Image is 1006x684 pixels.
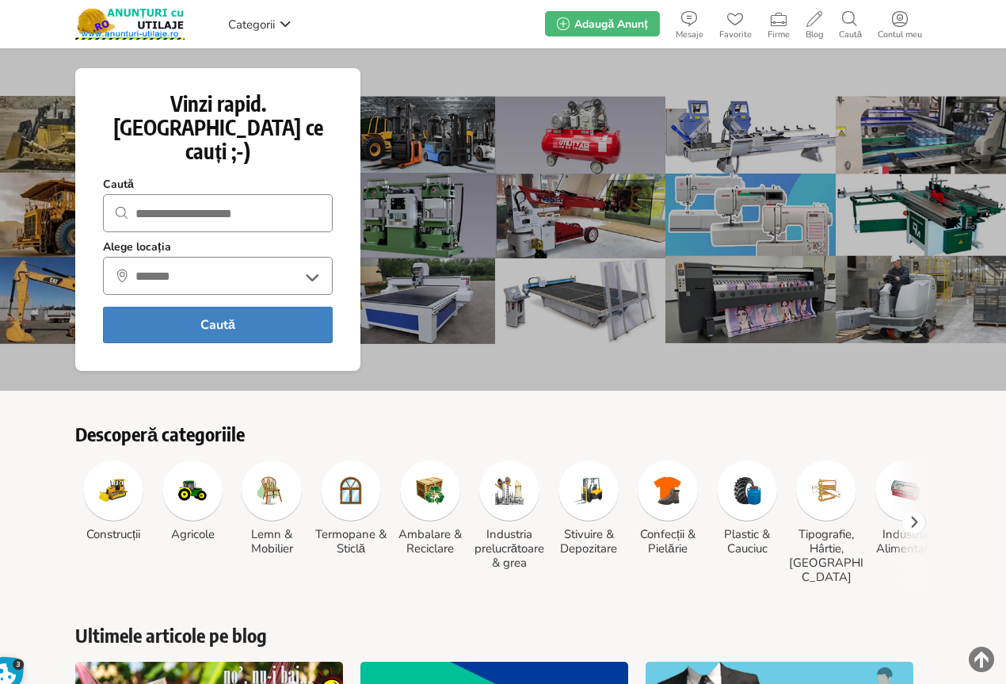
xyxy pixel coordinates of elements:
[337,476,365,505] img: Termopane & Sticlă
[75,624,931,646] a: Ultimele articole pe blog
[709,527,785,556] h3: Plastic & Cauciuc
[103,240,171,254] strong: Alege locația
[788,460,864,584] a: Tipografie, Hârtie, Carton Tipografie, Hârtie, [GEOGRAPHIC_DATA]
[760,8,798,40] a: Firme
[13,659,25,671] span: 3
[668,30,711,40] span: Mesaje
[416,476,444,505] img: Ambalare & Reciclare
[709,460,785,556] a: Plastic & Cauciuc Plastic & Cauciuc
[668,8,711,40] a: Mesaje
[867,527,943,556] h3: Industria Alimentară
[103,178,134,192] strong: Caută
[831,30,870,40] span: Caută
[75,527,151,541] h3: Construcții
[392,527,468,556] h3: Ambalare & Reciclare
[495,476,524,505] img: Industria prelucrătoare & grea
[228,17,275,32] span: Categorii
[313,527,389,556] h3: Termopane & Sticlă
[630,460,706,556] a: Confecții & Pielărie Confecții & Pielărie
[103,307,333,343] button: Caută
[545,11,659,36] a: Adaugă Anunț
[75,422,931,445] h2: Descoperă categoriile
[798,30,831,40] span: Blog
[867,460,943,556] a: Industria Alimentară Industria Alimentară
[234,460,310,556] a: Lemn & Mobilier Lemn & Mobilier
[969,647,994,672] img: scroll-to-top.png
[154,527,231,541] h3: Agricole
[798,8,831,40] a: Blog
[831,8,870,40] a: Caută
[257,476,286,505] img: Lemn & Mobilier
[788,527,864,584] h3: Tipografie, Hârtie, [GEOGRAPHIC_DATA]
[654,476,682,505] img: Confecții & Pielărie
[154,460,231,541] a: Agricole Agricole
[870,30,930,40] span: Contul meu
[630,527,706,556] h3: Confecții & Pielărie
[178,476,207,505] img: Agricole
[103,92,333,163] h1: Vinzi rapid. [GEOGRAPHIC_DATA] ce cauți ;-)
[392,460,468,556] a: Ambalare & Reciclare Ambalare & Reciclare
[234,527,310,556] h3: Lemn & Mobilier
[75,8,185,40] img: Anunturi-Utilaje.RO
[711,8,760,40] a: Favorite
[99,476,128,505] img: Construcții
[551,527,627,556] h3: Stivuire & Depozitare
[224,12,295,36] a: Categorii
[471,527,547,570] h3: Industria prelucrătoare & grea
[711,30,760,40] span: Favorite
[551,460,627,556] a: Stivuire & Depozitare Stivuire & Depozitare
[574,476,603,505] img: Stivuire & Depozitare
[471,460,547,570] a: Industria prelucrătoare & grea Industria prelucrătoare & grea
[812,476,840,505] img: Tipografie, Hârtie, Carton
[75,460,151,541] a: Construcții Construcții
[574,17,647,32] span: Adaugă Anunț
[870,8,930,40] a: Contul meu
[313,460,389,556] a: Termopane & Sticlă Termopane & Sticlă
[733,476,761,505] img: Plastic & Cauciuc
[760,30,798,40] span: Firme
